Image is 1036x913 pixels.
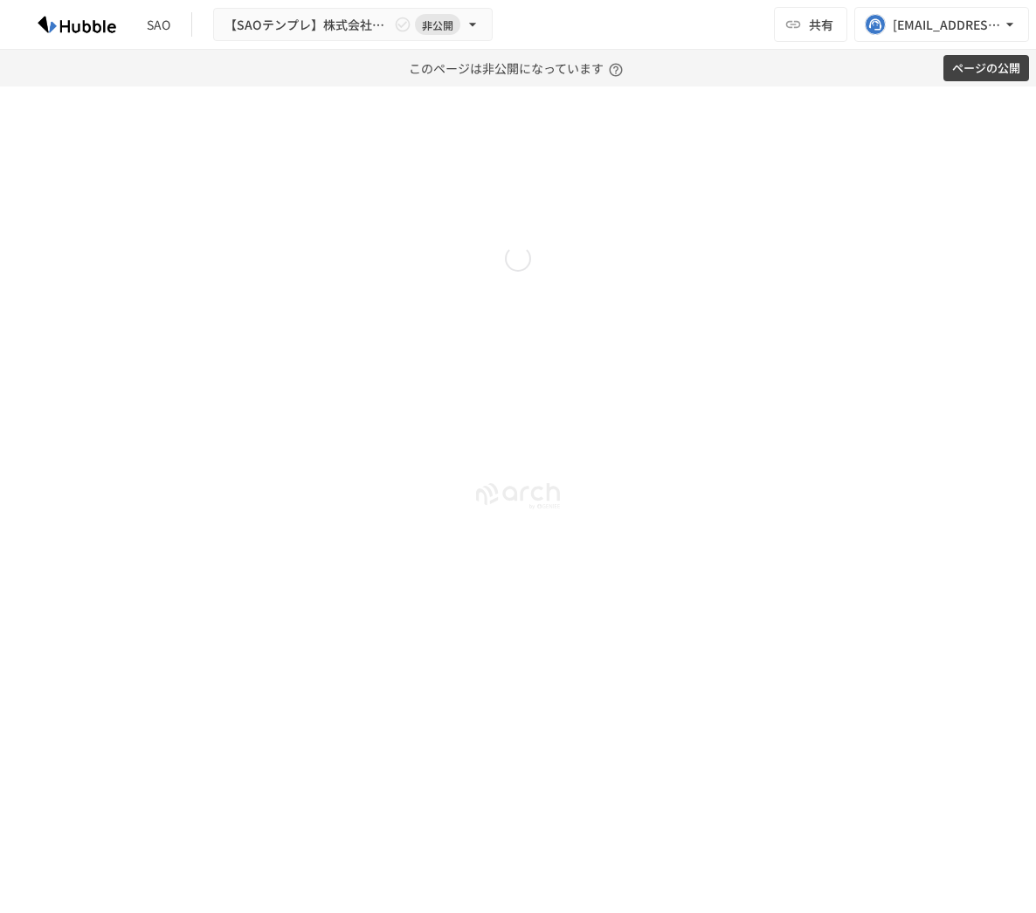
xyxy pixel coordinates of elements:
span: 【SAOテンプレ】株式会社◯◯様_Hubble操作説明資料 [224,14,390,36]
button: ページの公開 [943,55,1029,82]
button: 共有 [774,7,847,42]
div: [EMAIL_ADDRESS][DOMAIN_NAME] [893,14,1001,36]
button: [EMAIL_ADDRESS][DOMAIN_NAME] [854,7,1029,42]
img: HzDRNkGCf7KYO4GfwKnzITak6oVsp5RHeZBEM1dQFiQ [21,10,133,38]
p: このページは非公開になっています [409,50,628,86]
span: 非公開 [415,16,460,34]
span: 共有 [809,15,833,34]
div: SAO [147,16,170,34]
button: 【SAOテンプレ】株式会社◯◯様_Hubble操作説明資料非公開 [213,8,493,42]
